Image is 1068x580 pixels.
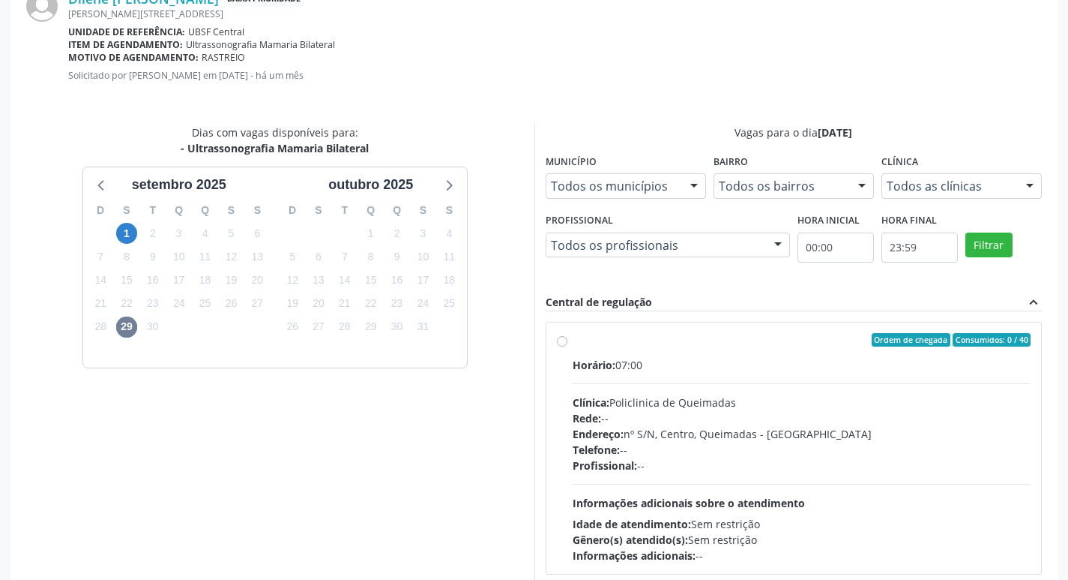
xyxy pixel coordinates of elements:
[306,199,332,222] div: S
[887,179,1011,194] span: Todos as clínicas
[181,125,369,156] div: Dias com vagas disponíveis para:
[387,223,408,244] span: quinta-feira, 2 de outubro de 2025
[573,533,688,547] span: Gênero(s) atendido(s):
[308,270,329,291] span: segunda-feira, 13 de outubro de 2025
[797,209,860,233] label: Hora inicial
[192,199,218,222] div: Q
[282,317,303,338] span: domingo, 26 de outubro de 2025
[953,333,1031,347] span: Consumidos: 0 / 40
[387,293,408,314] span: quinta-feira, 23 de outubro de 2025
[116,223,137,244] span: segunda-feira, 1 de setembro de 2025
[573,517,691,531] span: Idade de atendimento:
[573,548,696,563] span: Informações adicionais:
[334,246,355,267] span: terça-feira, 7 de outubro de 2025
[438,246,459,267] span: sábado, 11 de outubro de 2025
[169,223,190,244] span: quarta-feira, 3 de setembro de 2025
[195,270,216,291] span: quinta-feira, 18 de setembro de 2025
[360,270,381,291] span: quarta-feira, 15 de outubro de 2025
[68,26,185,38] b: Unidade de referência:
[573,458,637,473] span: Profissional:
[546,294,652,311] div: Central de regulação
[412,246,433,267] span: sexta-feira, 10 de outubro de 2025
[360,293,381,314] span: quarta-feira, 22 de outubro de 2025
[139,199,166,222] div: T
[247,223,268,244] span: sábado, 6 de setembro de 2025
[573,395,609,410] span: Clínica:
[360,317,381,338] span: quarta-feira, 29 de outubro de 2025
[551,179,675,194] span: Todos os municípios
[360,246,381,267] span: quarta-feira, 8 de outubro de 2025
[142,293,163,314] span: terça-feira, 23 de setembro de 2025
[280,199,306,222] div: D
[357,199,384,222] div: Q
[169,270,190,291] span: quarta-feira, 17 de setembro de 2025
[881,209,937,233] label: Hora final
[438,223,459,244] span: sábado, 4 de outubro de 2025
[247,270,268,291] span: sábado, 20 de setembro de 2025
[573,532,1031,548] div: Sem restrição
[965,233,1013,258] button: Filtrar
[68,51,199,64] b: Motivo de agendamento:
[116,270,137,291] span: segunda-feira, 15 de setembro de 2025
[68,38,183,51] b: Item de agendamento:
[90,293,111,314] span: domingo, 21 de setembro de 2025
[282,293,303,314] span: domingo, 19 de outubro de 2025
[573,427,624,441] span: Endereço:
[244,199,271,222] div: S
[169,246,190,267] span: quarta-feira, 10 de setembro de 2025
[573,443,620,457] span: Telefone:
[142,246,163,267] span: terça-feira, 9 de setembro de 2025
[334,270,355,291] span: terça-feira, 14 de outubro de 2025
[387,317,408,338] span: quinta-feira, 30 de outubro de 2025
[195,293,216,314] span: quinta-feira, 25 de setembro de 2025
[142,317,163,338] span: terça-feira, 30 de setembro de 2025
[546,151,597,174] label: Município
[818,125,852,140] span: [DATE]
[438,293,459,314] span: sábado, 25 de outubro de 2025
[546,209,613,233] label: Profissional
[90,270,111,291] span: domingo, 14 de setembro de 2025
[881,233,958,263] input: Selecione o horário
[412,223,433,244] span: sexta-feira, 3 de outubro de 2025
[573,395,1031,410] div: Policlinica de Queimadas
[308,246,329,267] span: segunda-feira, 6 de outubro de 2025
[282,270,303,291] span: domingo, 12 de outubro de 2025
[573,496,805,510] span: Informações adicionais sobre o atendimento
[872,333,950,347] span: Ordem de chegada
[573,426,1031,442] div: nº S/N, Centro, Queimadas - [GEOGRAPHIC_DATA]
[334,317,355,338] span: terça-feira, 28 de outubro de 2025
[573,411,601,425] span: Rede:
[797,233,874,263] input: Selecione o horário
[220,223,241,244] span: sexta-feira, 5 de setembro de 2025
[412,293,433,314] span: sexta-feira, 24 de outubro de 2025
[412,317,433,338] span: sexta-feira, 31 de outubro de 2025
[1025,294,1042,311] i: expand_less
[186,38,335,51] span: Ultrassonografia Mamaria Bilateral
[169,293,190,314] span: quarta-feira, 24 de setembro de 2025
[719,179,843,194] span: Todos os bairros
[551,238,759,253] span: Todos os profissionais
[202,51,245,64] span: RASTREIO
[114,199,140,222] div: S
[116,293,137,314] span: segunda-feira, 22 de setembro de 2025
[334,293,355,314] span: terça-feira, 21 de outubro de 2025
[195,246,216,267] span: quinta-feira, 11 de setembro de 2025
[331,199,357,222] div: T
[322,175,419,195] div: outubro 2025
[116,246,137,267] span: segunda-feira, 8 de setembro de 2025
[181,140,369,156] div: - Ultrassonografia Mamaria Bilateral
[68,8,1042,20] div: [PERSON_NAME][STREET_ADDRESS]
[308,293,329,314] span: segunda-feira, 20 de outubro de 2025
[142,270,163,291] span: terça-feira, 16 de setembro de 2025
[166,199,192,222] div: Q
[360,223,381,244] span: quarta-feira, 1 de outubro de 2025
[384,199,410,222] div: Q
[410,199,436,222] div: S
[195,223,216,244] span: quinta-feira, 4 de setembro de 2025
[573,516,1031,532] div: Sem restrição
[412,270,433,291] span: sexta-feira, 17 de outubro de 2025
[247,246,268,267] span: sábado, 13 de setembro de 2025
[573,458,1031,473] div: --
[247,293,268,314] span: sábado, 27 de setembro de 2025
[573,357,1031,373] div: 07:00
